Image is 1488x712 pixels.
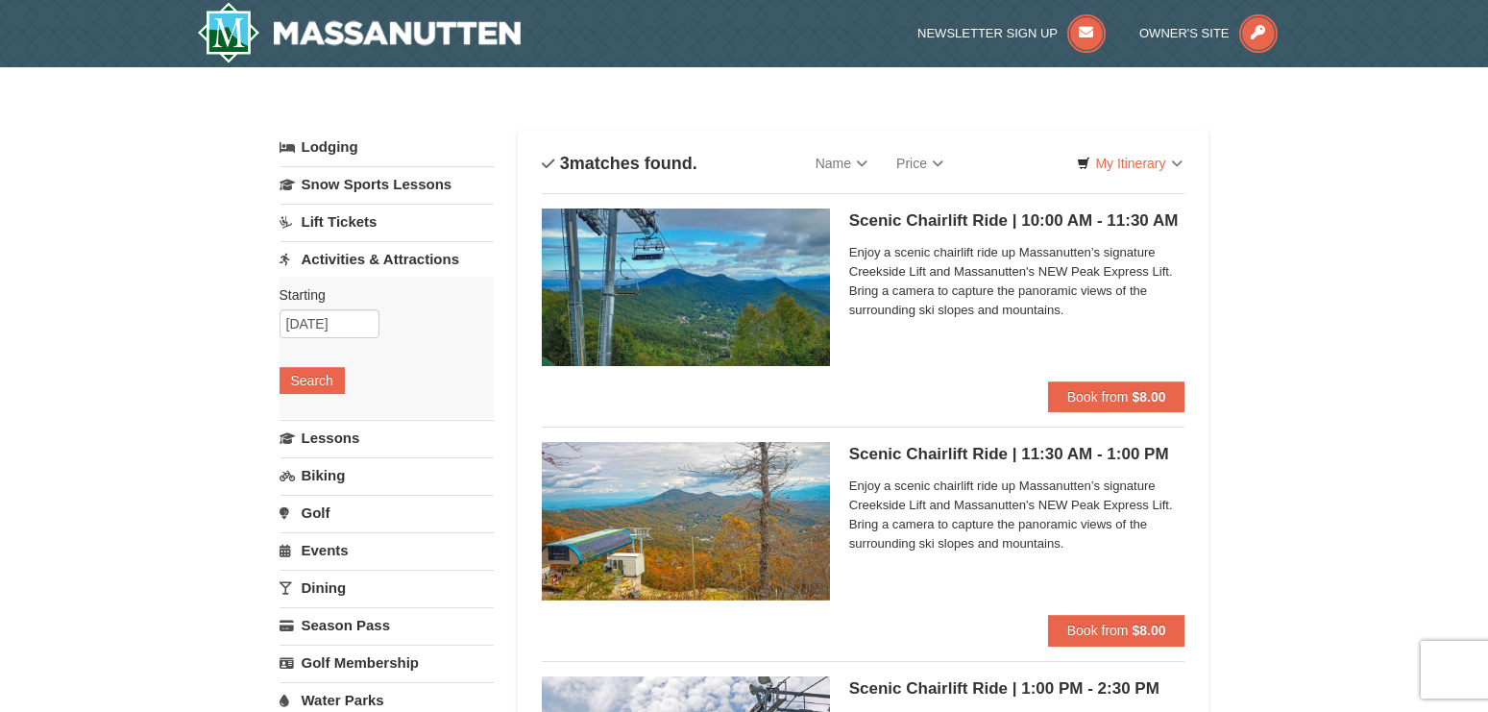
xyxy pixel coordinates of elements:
[280,420,494,455] a: Lessons
[849,243,1185,320] span: Enjoy a scenic chairlift ride up Massanutten’s signature Creekside Lift and Massanutten's NEW Pea...
[280,166,494,202] a: Snow Sports Lessons
[917,26,1106,40] a: Newsletter Sign Up
[849,477,1185,553] span: Enjoy a scenic chairlift ride up Massanutten’s signature Creekside Lift and Massanutten's NEW Pea...
[280,607,494,643] a: Season Pass
[542,209,830,366] img: 24896431-1-a2e2611b.jpg
[1064,149,1194,178] a: My Itinerary
[1067,623,1129,638] span: Book from
[1048,381,1185,412] button: Book from $8.00
[1048,615,1185,646] button: Book from $8.00
[280,204,494,239] a: Lift Tickets
[280,285,479,305] label: Starting
[280,570,494,605] a: Dining
[280,532,494,568] a: Events
[917,26,1058,40] span: Newsletter Sign Up
[280,130,494,164] a: Lodging
[882,144,958,183] a: Price
[280,495,494,530] a: Golf
[542,442,830,600] img: 24896431-13-a88f1aaf.jpg
[197,2,522,63] img: Massanutten Resort Logo
[849,679,1185,699] h5: Scenic Chairlift Ride | 1:00 PM - 2:30 PM
[1067,389,1129,405] span: Book from
[801,144,882,183] a: Name
[280,457,494,493] a: Biking
[1139,26,1230,40] span: Owner's Site
[280,645,494,680] a: Golf Membership
[1132,623,1165,638] strong: $8.00
[197,2,522,63] a: Massanutten Resort
[849,445,1185,464] h5: Scenic Chairlift Ride | 11:30 AM - 1:00 PM
[280,367,345,394] button: Search
[1132,389,1165,405] strong: $8.00
[280,241,494,277] a: Activities & Attractions
[1139,26,1278,40] a: Owner's Site
[849,211,1185,231] h5: Scenic Chairlift Ride | 10:00 AM - 11:30 AM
